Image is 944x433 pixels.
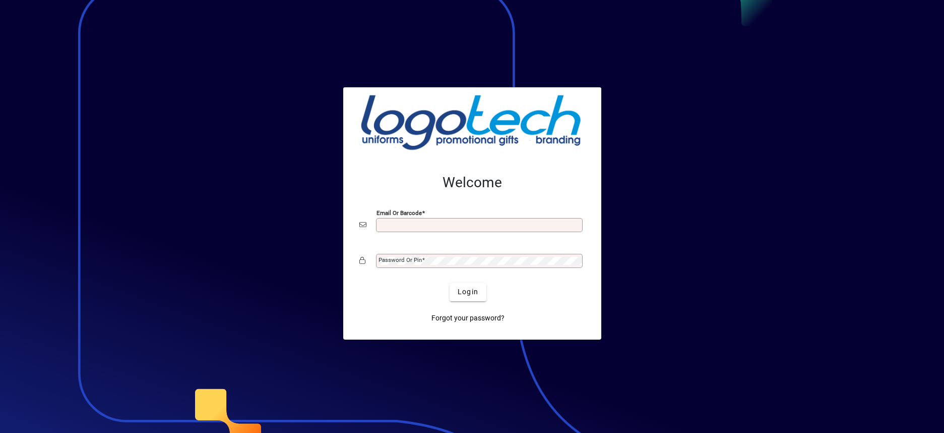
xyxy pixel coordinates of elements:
[427,309,509,328] a: Forgot your password?
[431,313,505,323] span: Forgot your password?
[379,256,422,263] mat-label: Password or Pin
[359,174,585,191] h2: Welcome
[458,287,478,297] span: Login
[450,283,486,301] button: Login
[376,209,422,216] mat-label: Email or Barcode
